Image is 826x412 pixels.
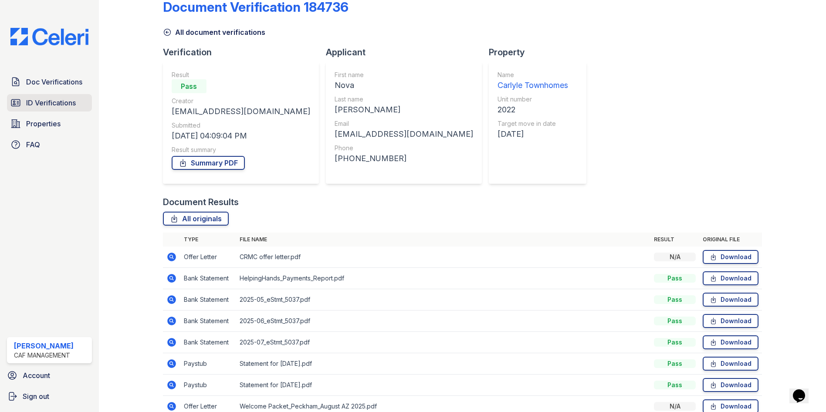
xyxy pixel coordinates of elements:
[163,27,265,37] a: All document verifications
[498,104,568,116] div: 2022
[650,233,699,247] th: Result
[26,98,76,108] span: ID Verifications
[180,268,236,289] td: Bank Statement
[654,295,696,304] div: Pass
[172,145,310,154] div: Result summary
[14,351,74,360] div: CAF Management
[3,28,95,45] img: CE_Logo_Blue-a8612792a0a2168367f1c8372b55b34899dd931a85d93a1a3d3e32e68fde9ad4.png
[163,46,326,58] div: Verification
[236,311,651,332] td: 2025-06_eStmt_5037.pdf
[699,233,762,247] th: Original file
[172,156,245,170] a: Summary PDF
[654,402,696,411] div: N/A
[489,46,593,58] div: Property
[7,115,92,132] a: Properties
[180,311,236,332] td: Bank Statement
[26,77,82,87] span: Doc Verifications
[498,79,568,91] div: Carlyle Townhomes
[654,317,696,325] div: Pass
[236,268,651,289] td: HelpingHands_Payments_Report.pdf
[335,95,473,104] div: Last name
[335,119,473,128] div: Email
[3,388,95,405] a: Sign out
[335,104,473,116] div: [PERSON_NAME]
[703,271,758,285] a: Download
[654,381,696,389] div: Pass
[23,370,50,381] span: Account
[236,332,651,353] td: 2025-07_eStmt_5037.pdf
[703,250,758,264] a: Download
[7,136,92,153] a: FAQ
[703,335,758,349] a: Download
[172,130,310,142] div: [DATE] 04:09:04 PM
[23,391,49,402] span: Sign out
[7,94,92,111] a: ID Verifications
[654,274,696,283] div: Pass
[498,71,568,79] div: Name
[172,71,310,79] div: Result
[172,121,310,130] div: Submitted
[703,293,758,307] a: Download
[180,247,236,268] td: Offer Letter
[180,289,236,311] td: Bank Statement
[335,71,473,79] div: First name
[163,196,239,208] div: Document Results
[498,71,568,91] a: Name Carlyle Townhomes
[654,253,696,261] div: N/A
[236,233,651,247] th: File name
[789,377,817,403] iframe: chat widget
[26,139,40,150] span: FAQ
[180,375,236,396] td: Paystub
[180,233,236,247] th: Type
[236,375,651,396] td: Statement for [DATE].pdf
[14,341,74,351] div: [PERSON_NAME]
[654,338,696,347] div: Pass
[654,359,696,368] div: Pass
[236,289,651,311] td: 2025-05_eStmt_5037.pdf
[703,314,758,328] a: Download
[3,367,95,384] a: Account
[498,128,568,140] div: [DATE]
[326,46,489,58] div: Applicant
[172,105,310,118] div: [EMAIL_ADDRESS][DOMAIN_NAME]
[335,152,473,165] div: [PHONE_NUMBER]
[703,357,758,371] a: Download
[172,79,206,93] div: Pass
[335,79,473,91] div: Nova
[163,212,229,226] a: All originals
[498,95,568,104] div: Unit number
[335,144,473,152] div: Phone
[180,332,236,353] td: Bank Statement
[236,353,651,375] td: Statement for [DATE].pdf
[236,247,651,268] td: CRMC offer letter.pdf
[703,378,758,392] a: Download
[335,128,473,140] div: [EMAIL_ADDRESS][DOMAIN_NAME]
[26,118,61,129] span: Properties
[172,97,310,105] div: Creator
[180,353,236,375] td: Paystub
[7,73,92,91] a: Doc Verifications
[498,119,568,128] div: Target move in date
